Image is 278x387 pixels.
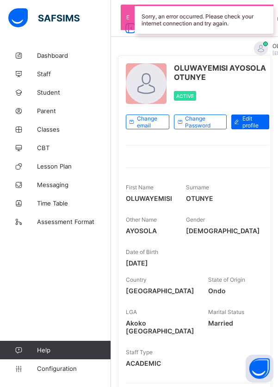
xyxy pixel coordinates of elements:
[174,63,269,82] span: OLUWAYEMISI AYOSOLA OTUNYE
[37,107,111,115] span: Parent
[126,248,158,255] span: Date of Birth
[37,126,111,133] span: Classes
[137,115,162,129] span: Change email
[186,194,260,202] span: OTUNYE
[126,216,157,223] span: Other Name
[242,115,262,129] span: Edit profile
[176,93,194,99] span: Active
[185,115,219,129] span: Change Password
[37,200,111,207] span: Time Table
[126,227,172,235] span: AYOSOLA
[126,349,153,356] span: Staff Type
[135,5,273,34] div: Sorry, an error occurred. Please check your internet connection and try again.
[126,276,147,283] span: Country
[208,287,260,295] span: Ondo
[246,355,273,382] button: Open asap
[37,89,111,96] span: Student
[126,184,154,191] span: First Name
[186,216,205,223] span: Gender
[37,144,111,151] span: CBT
[126,194,172,202] span: OLUWAYEMISI
[126,308,137,315] span: LGA
[37,52,111,59] span: Dashboard
[126,287,194,295] span: [GEOGRAPHIC_DATA]
[186,184,209,191] span: Surname
[186,227,260,235] span: [DEMOGRAPHIC_DATA]
[37,346,111,354] span: Help
[37,70,111,78] span: Staff
[208,276,245,283] span: State of Origin
[126,259,172,267] span: [DATE]
[8,8,80,28] img: safsims
[37,365,111,372] span: Configuration
[208,319,260,327] span: Married
[208,308,244,315] span: Marital Status
[37,163,111,170] span: Lesson Plan
[37,181,111,188] span: Messaging
[37,218,111,225] span: Assessment Format
[126,319,194,335] span: Akoko [GEOGRAPHIC_DATA]
[126,359,194,367] span: ACADEMIC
